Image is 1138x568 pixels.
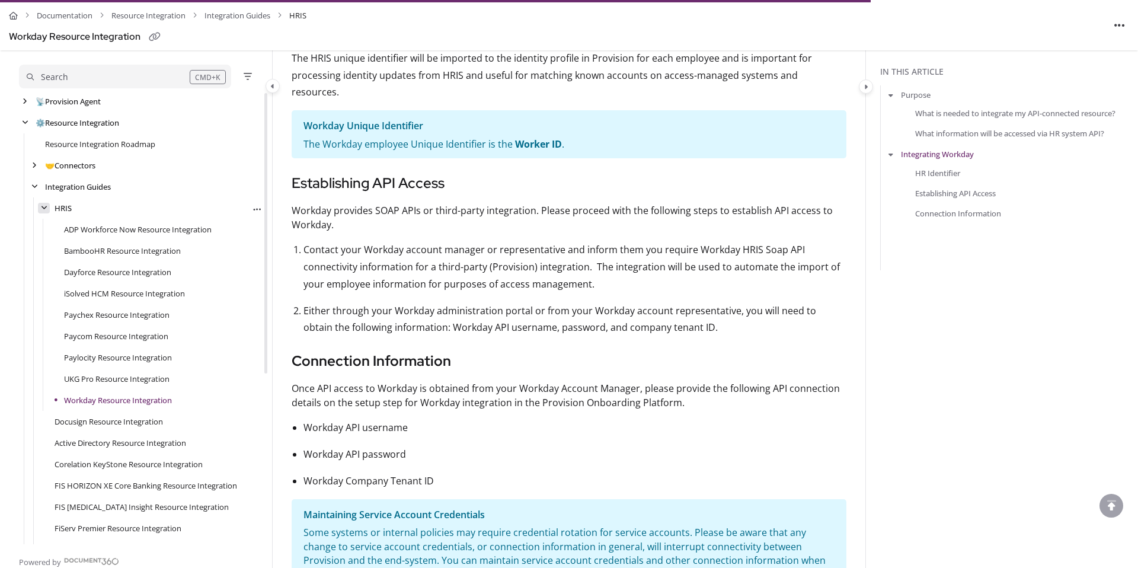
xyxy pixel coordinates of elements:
[515,138,562,151] strong: Worker ID
[55,416,163,427] a: Docusign Resource Integration
[64,224,212,235] a: ADP Workforce Now Resource Integration
[303,241,846,292] p: Contact your Workday account manager or representative and inform them you require Workday HRIS S...
[19,65,231,88] button: Search
[9,7,18,24] a: Home
[64,558,119,565] img: Document360
[880,65,1133,78] div: In this article
[38,203,50,214] div: arrow
[19,554,119,568] a: Powered by Document360 - opens in a new tab
[55,202,72,214] a: HRIS
[915,167,960,178] a: HR Identifier
[64,309,170,321] a: Paychex Resource Integration
[64,373,170,385] a: UKG Pro Resource Integration
[303,138,513,151] span: The Workday employee Unique Identifier is the
[19,556,61,568] span: Powered by
[37,7,92,24] a: Documentation
[36,117,45,128] span: ⚙️
[9,28,140,46] div: Workday Resource Integration
[45,159,95,171] a: Connectors
[36,96,45,107] span: 📡
[28,160,40,171] div: arrow
[64,330,168,342] a: Paycom Resource Integration
[901,148,974,160] a: Integrating Workday
[303,506,835,526] div: Maintaining Service Account Credentials
[145,28,164,47] button: Copy link of
[36,117,119,129] a: Resource Integration
[303,446,846,463] p: Workday API password
[55,458,203,470] a: Corelation KeyStone Resource Integration
[45,138,155,150] a: Resource Integration Roadmap
[859,79,873,94] button: Category toggle
[28,181,40,193] div: arrow
[55,544,190,556] a: Jack Henry SilverLake Resource Integration
[303,302,846,337] p: Either through your Workday administration portal or from your Workday account representative, yo...
[64,352,172,363] a: Paylocity Resource Integration
[303,138,835,151] p: .
[251,203,263,215] button: Article more options
[303,473,846,490] p: Workday Company Tenant ID
[1110,15,1129,34] button: Article more options
[886,148,896,161] button: arrow
[915,127,1104,139] a: What information will be accessed via HR system API?
[292,203,846,232] p: Workday provides SOAP APIs or third-party integration. Please proceed with the following steps to...
[292,381,846,410] p: Once API access to Workday is obtained from your Workday Account Manager, please provide the foll...
[292,352,451,370] strong: Connection Information
[266,79,280,93] button: Category toggle
[111,7,186,24] a: Resource Integration
[64,245,181,257] a: BambooHR Resource Integration
[915,187,996,199] a: Establishing API Access
[64,288,185,299] a: iSolved HCM Resource Integration
[55,437,186,449] a: Active Directory Resource Integration
[241,69,255,84] button: Filter
[55,480,237,492] a: FIS HORIZON XE Core Banking Resource Integration
[36,95,101,107] a: Provision Agent
[1099,494,1123,518] div: scroll to top
[45,160,55,171] span: 🤝
[190,70,226,84] div: CMD+K
[901,89,931,101] a: Purpose
[303,419,846,436] p: Workday API username
[915,208,1001,219] a: Connection Information
[303,117,835,135] p: Workday Unique Identifier
[886,88,896,101] button: arrow
[292,173,846,194] h3: Establishing API Access
[204,7,270,24] a: Integration Guides
[292,50,846,101] p: The HRIS unique identifier will be imported to the identity profile in Provision for each employe...
[289,7,306,24] span: HRIS
[55,522,181,534] a: FiServ Premier Resource Integration
[64,394,172,406] a: Workday Resource Integration
[55,501,229,513] a: FIS IBS Insight Resource Integration
[41,71,68,84] div: Search
[19,96,31,107] div: arrow
[251,202,263,215] div: More options
[19,117,31,129] div: arrow
[45,181,111,193] a: Integration Guides
[915,107,1115,119] a: What is needed to integrate my API-connected resource?
[64,266,171,278] a: Dayforce Resource Integration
